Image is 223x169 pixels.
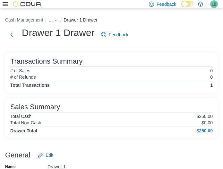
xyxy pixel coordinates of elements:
[212,0,217,8] span: LB
[5,17,43,22] button: Cash Management
[10,75,36,80] h6: # of Refunds
[35,149,56,162] button: Edit
[54,19,58,22] svg: - Clicking this button will toggle a popover dialog.
[210,75,213,80] p: 0
[10,58,82,65] h3: Transactions Summary
[48,17,53,22] span: See collapsed breadcrumbs
[46,152,53,158] span: Edit
[10,120,41,125] h6: Total Non-Cash
[13,1,42,7] img: Cova
[196,128,213,133] h4: $250.00
[210,0,218,8] div: Lori Burns
[10,83,50,88] h4: Total Transactions
[48,17,58,22] button: See collapsed breadcrumbs - Clicking this button will toggle a popover dialog.
[10,103,60,111] h3: Sales Summary
[5,28,18,41] button: Next
[157,1,176,7] span: Feedback
[210,68,213,73] p: 0
[10,114,31,119] h6: Total Cash
[99,28,131,41] a: Feedback
[202,120,213,125] p: $0.00
[196,114,213,119] p: $250.00
[5,16,218,25] nav: An example of EuiBreadcrumbs
[10,128,37,133] h4: Drawer Total
[206,0,208,8] p: |
[22,26,95,39] h1: Drawer 1 Drawer
[181,1,195,7] input: Dark Mode
[109,31,128,38] span: Feedback
[210,83,213,88] h4: 1
[5,151,30,159] h3: General
[10,68,30,73] h6: # of Sales
[64,17,98,22] button: Drawer 1 Drawer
